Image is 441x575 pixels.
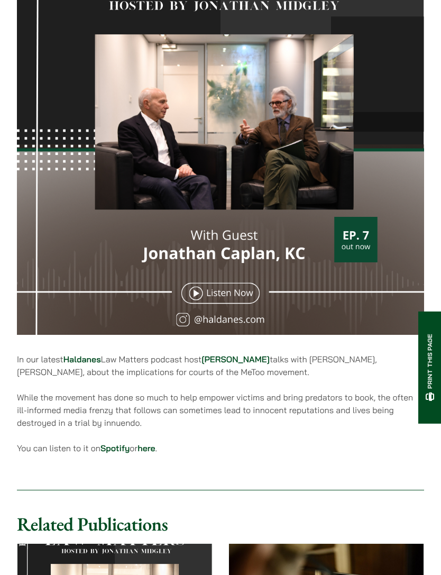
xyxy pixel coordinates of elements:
a: [PERSON_NAME] [201,354,270,364]
a: Spotify [100,443,130,453]
h2: Related Publications [17,513,424,536]
p: In our latest Law Matters podcast host talks with [PERSON_NAME], [PERSON_NAME], about the implica... [17,353,424,378]
p: While the movement has done so much to help empower victims and bring predators to book, the ofte... [17,391,424,429]
p: You can listen to it on or . [17,442,424,454]
a: here [137,443,155,453]
a: Haldanes [63,354,101,364]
